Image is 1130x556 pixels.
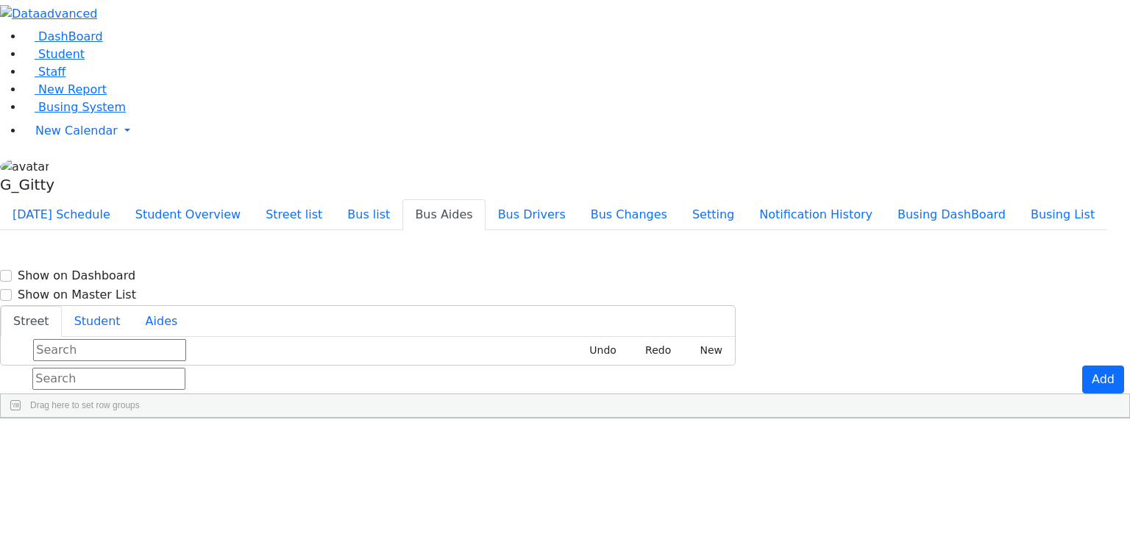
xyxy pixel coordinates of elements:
[1018,199,1107,230] button: Busing List
[24,82,107,96] a: New Report
[123,199,253,230] button: Student Overview
[335,199,402,230] button: Bus list
[24,47,85,61] a: Student
[683,339,729,362] button: New
[24,65,65,79] a: Staff
[578,199,680,230] button: Bus Changes
[629,339,678,362] button: Redo
[38,82,107,96] span: New Report
[30,400,140,410] span: Drag here to set row groups
[38,47,85,61] span: Student
[24,29,103,43] a: DashBoard
[573,339,623,362] button: Undo
[18,286,136,304] label: Show on Master List
[32,368,185,390] input: Search
[38,100,126,114] span: Busing System
[486,199,578,230] button: Bus Drivers
[1082,366,1124,393] button: Add
[18,267,135,285] label: Show on Dashboard
[24,116,1130,146] a: New Calendar
[133,306,191,337] button: Aides
[1,337,735,365] div: Street
[62,306,133,337] button: Student
[33,339,186,361] input: Search
[253,199,335,230] button: Street list
[38,65,65,79] span: Staff
[402,199,485,230] button: Bus Aides
[747,199,885,230] button: Notification History
[24,100,126,114] a: Busing System
[1,306,62,337] button: Street
[680,199,747,230] button: Setting
[38,29,103,43] span: DashBoard
[885,199,1018,230] button: Busing DashBoard
[35,124,118,138] span: New Calendar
